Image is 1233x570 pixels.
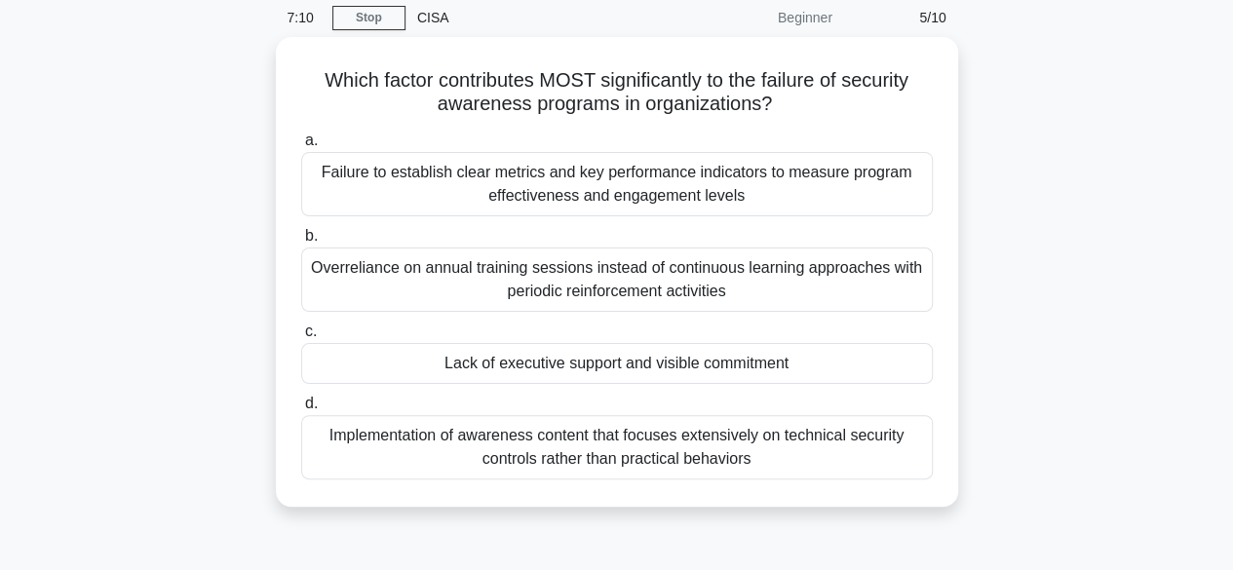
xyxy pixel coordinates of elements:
div: Implementation of awareness content that focuses extensively on technical security controls rathe... [301,415,933,479]
a: Stop [332,6,405,30]
span: b. [305,227,318,244]
span: d. [305,395,318,411]
span: c. [305,323,317,339]
div: Lack of executive support and visible commitment [301,343,933,384]
div: Overreliance on annual training sessions instead of continuous learning approaches with periodic ... [301,247,933,312]
h5: Which factor contributes MOST significantly to the failure of security awareness programs in orga... [299,68,935,117]
div: Failure to establish clear metrics and key performance indicators to measure program effectivenes... [301,152,933,216]
span: a. [305,132,318,148]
